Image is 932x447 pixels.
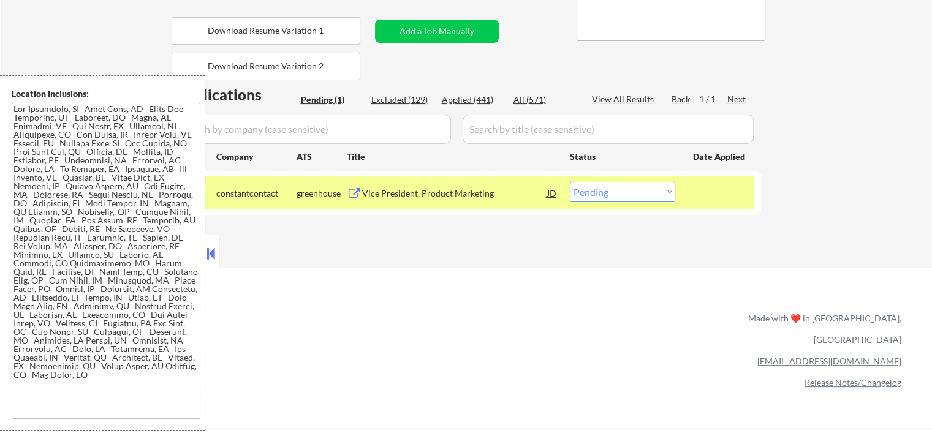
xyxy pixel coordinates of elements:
[375,20,499,43] button: Add a Job Manually
[12,88,200,100] div: Location Inclusions:
[175,88,297,102] div: Applications
[216,187,297,200] div: constantcontact
[727,93,747,105] div: Next
[546,182,558,204] div: JD
[216,151,297,163] div: Company
[25,325,492,337] a: Refer & earn free applications 👯‍♀️
[592,93,657,105] div: View All Results
[371,94,433,106] div: Excluded (129)
[172,17,360,45] button: Download Resume Variation 1
[743,307,901,350] div: Made with ❤️ in [GEOGRAPHIC_DATA], [GEOGRAPHIC_DATA]
[805,377,901,388] a: Release Notes/Changelog
[672,93,691,105] div: Back
[463,115,754,144] input: Search by title (case sensitive)
[757,356,901,366] a: [EMAIL_ADDRESS][DOMAIN_NAME]
[347,151,558,163] div: Title
[693,151,747,163] div: Date Applied
[301,94,362,106] div: Pending (1)
[442,94,503,106] div: Applied (441)
[513,94,575,106] div: All (571)
[362,187,547,200] div: Vice President, Product Marketing
[175,115,451,144] input: Search by company (case sensitive)
[297,187,347,200] div: greenhouse
[297,151,347,163] div: ATS
[570,145,675,167] div: Status
[172,53,360,80] button: Download Resume Variation 2
[699,93,727,105] div: 1 / 1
